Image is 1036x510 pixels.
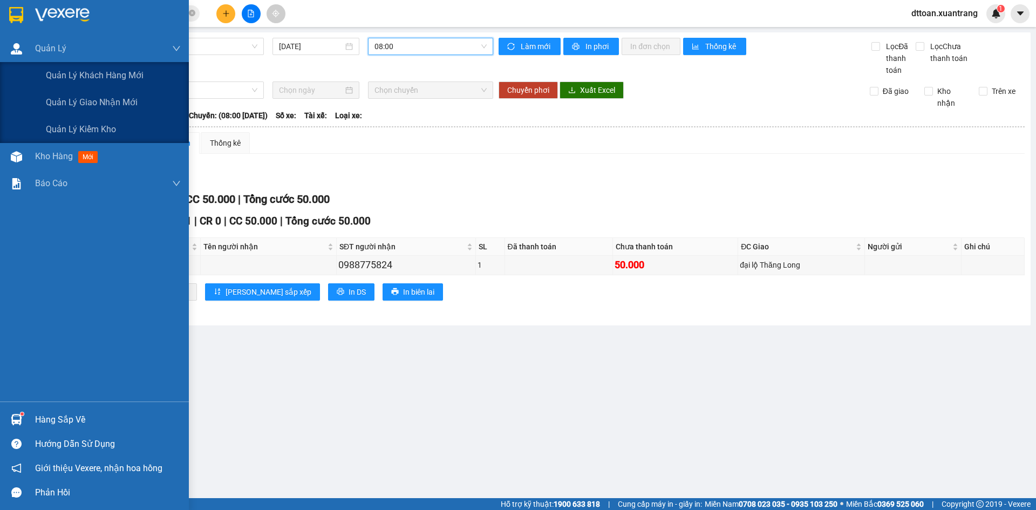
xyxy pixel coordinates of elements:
[280,215,283,227] span: |
[222,10,230,17] span: plus
[339,241,465,253] span: SĐT người nhận
[499,38,561,55] button: syncLàm mới
[618,498,702,510] span: Cung cấp máy in - giấy in:
[933,85,971,109] span: Kho nhận
[35,176,67,190] span: Báo cáo
[200,215,221,227] span: CR 0
[882,40,915,76] span: Lọc Đã thanh toán
[1011,4,1030,23] button: caret-down
[267,4,285,23] button: aim
[692,43,701,51] span: bar-chart
[216,4,235,23] button: plus
[272,10,280,17] span: aim
[987,85,1020,97] span: Trên xe
[932,498,933,510] span: |
[521,40,552,52] span: Làm mới
[46,123,116,136] span: Quản lý kiểm kho
[705,40,738,52] span: Thống kê
[11,414,22,425] img: warehouse-icon
[740,259,863,271] div: đại lộ Thăng Long
[337,256,476,275] td: 0988775824
[926,40,982,64] span: Lọc Chưa thanh toán
[238,193,241,206] span: |
[622,38,680,55] button: In đơn chọn
[35,151,73,161] span: Kho hàng
[568,86,576,95] span: download
[572,43,581,51] span: printer
[279,84,343,96] input: Chọn ngày
[214,288,221,296] span: sort-ascending
[554,500,600,508] strong: 1900 633 818
[304,110,327,121] span: Tài xế:
[189,9,195,19] span: close-circle
[962,238,1025,256] th: Ghi chú
[279,40,343,52] input: 11/08/2025
[868,241,950,253] span: Người gửi
[11,151,22,162] img: warehouse-icon
[501,498,600,510] span: Hỗ trợ kỹ thuật:
[374,82,487,98] span: Chọn chuyến
[560,81,624,99] button: downloadXuất Excel
[189,110,268,121] span: Chuyến: (08:00 [DATE])
[991,9,1001,18] img: icon-new-feature
[78,151,98,163] span: mới
[210,137,241,149] div: Thống kê
[741,241,854,253] span: ĐC Giao
[189,10,195,16] span: close-circle
[35,436,181,452] div: Hướng dẫn sử dụng
[997,5,1005,12] sup: 1
[229,215,277,227] span: CC 50.000
[205,283,320,301] button: sort-ascending[PERSON_NAME] sắp xếp
[335,110,362,121] span: Loại xe:
[580,84,615,96] span: Xuất Excel
[878,85,913,97] span: Đã giao
[999,5,1003,12] span: 1
[194,215,197,227] span: |
[276,110,296,121] span: Số xe:
[226,286,311,298] span: [PERSON_NAME] sắp xếp
[840,502,843,506] span: ⚪️
[186,193,235,206] span: CC 50.000
[683,38,746,55] button: bar-chartThống kê
[613,238,738,256] th: Chưa thanh toán
[11,178,22,189] img: solution-icon
[705,498,837,510] span: Miền Nam
[203,241,325,253] span: Tên người nhận
[11,463,22,473] span: notification
[374,38,487,55] span: 08:00
[35,461,162,475] span: Giới thiệu Vexere, nhận hoa hồng
[46,69,144,82] span: Quản lý khách hàng mới
[35,412,181,428] div: Hàng sắp về
[172,179,181,188] span: down
[338,257,474,273] div: 0988775824
[563,38,619,55] button: printerIn phơi
[478,259,503,271] div: 1
[35,42,66,55] span: Quản Lý
[1015,9,1025,18] span: caret-down
[172,44,181,53] span: down
[585,40,610,52] span: In phơi
[224,215,227,227] span: |
[505,238,614,256] th: Đã thanh toán
[11,43,22,55] img: warehouse-icon
[9,7,23,23] img: logo-vxr
[46,96,138,109] span: Quản lý giao nhận mới
[349,286,366,298] span: In DS
[476,238,505,256] th: SL
[11,487,22,498] span: message
[328,283,374,301] button: printerIn DS
[383,283,443,301] button: printerIn biên lai
[877,500,924,508] strong: 0369 525 060
[11,439,22,449] span: question-circle
[243,193,330,206] span: Tổng cước 50.000
[903,6,986,20] span: dttoan.xuantrang
[608,498,610,510] span: |
[403,286,434,298] span: In biên lai
[739,500,837,508] strong: 0708 023 035 - 0935 103 250
[247,10,255,17] span: file-add
[507,43,516,51] span: sync
[35,485,181,501] div: Phản hồi
[976,500,984,508] span: copyright
[337,288,344,296] span: printer
[499,81,558,99] button: Chuyển phơi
